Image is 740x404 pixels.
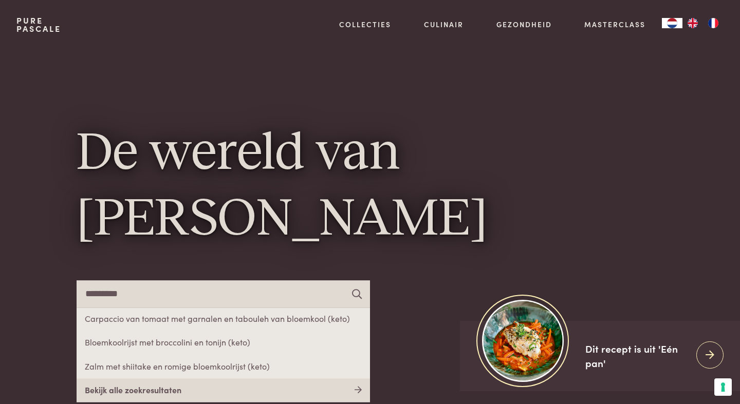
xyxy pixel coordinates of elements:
[703,18,724,28] a: FR
[496,19,552,30] a: Gezondheid
[714,378,732,396] button: Uw voorkeuren voor toestemming voor trackingtechnologieën
[77,355,370,378] a: Zalm met shiitake en romige bloemkoolrijst (keto)
[77,331,370,355] a: Bloemkoolrijst met broccolini en tonijn (keto)
[682,18,703,28] a: EN
[584,19,645,30] a: Masterclass
[662,18,724,28] aside: Language selected: Nederlands
[585,341,688,371] div: Dit recept is uit 'Eén pan'
[339,19,391,30] a: Collecties
[662,18,682,28] a: NL
[662,18,682,28] div: Language
[682,18,724,28] ul: Language list
[16,16,61,33] a: PurePascale
[77,122,663,253] h1: De wereld van [PERSON_NAME]
[482,300,564,381] img: https://admin.purepascale.com/wp-content/uploads/2025/08/home_recept_link.jpg
[424,19,464,30] a: Culinair
[77,378,370,402] a: Bekijk alle zoekresultaten
[460,321,740,391] a: https://admin.purepascale.com/wp-content/uploads/2025/08/home_recept_link.jpg Dit recept is uit '...
[77,307,370,331] a: Carpaccio van tomaat met garnalen en tabouleh van bloemkool (keto)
